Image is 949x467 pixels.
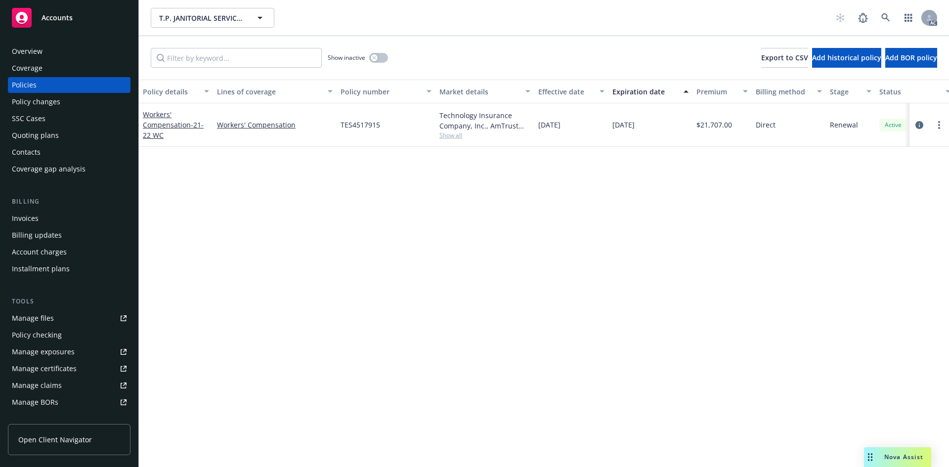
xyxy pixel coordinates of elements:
[830,8,850,28] a: Start snowing
[217,86,322,97] div: Lines of coverage
[42,14,73,22] span: Accounts
[8,211,130,226] a: Invoices
[879,86,940,97] div: Status
[692,80,752,103] button: Premium
[12,144,41,160] div: Contacts
[8,244,130,260] a: Account charges
[213,80,337,103] button: Lines of coverage
[12,227,62,243] div: Billing updates
[612,120,635,130] span: [DATE]
[439,131,530,139] span: Show all
[8,161,130,177] a: Coverage gap analysis
[143,86,198,97] div: Policy details
[12,411,87,427] div: Summary of insurance
[8,77,130,93] a: Policies
[217,120,333,130] a: Workers' Compensation
[439,110,530,131] div: Technology Insurance Company, Inc., AmTrust Financial Services
[8,411,130,427] a: Summary of insurance
[8,297,130,306] div: Tools
[8,227,130,243] a: Billing updates
[8,4,130,32] a: Accounts
[337,80,435,103] button: Policy number
[12,161,86,177] div: Coverage gap analysis
[608,80,692,103] button: Expiration date
[761,53,808,62] span: Export to CSV
[12,378,62,393] div: Manage claims
[8,310,130,326] a: Manage files
[812,48,881,68] button: Add historical policy
[12,211,39,226] div: Invoices
[885,48,937,68] button: Add BOR policy
[913,119,925,131] a: circleInformation
[864,447,876,467] div: Drag to move
[159,13,245,23] span: T.P. JANITORIAL SERVICES, INC.
[12,244,67,260] div: Account charges
[12,60,43,76] div: Coverage
[8,327,130,343] a: Policy checking
[830,86,861,97] div: Stage
[8,144,130,160] a: Contacts
[885,53,937,62] span: Add BOR policy
[8,344,130,360] a: Manage exposures
[12,344,75,360] div: Manage exposures
[876,8,896,28] a: Search
[696,120,732,130] span: $21,707.00
[139,80,213,103] button: Policy details
[328,53,365,62] span: Show inactive
[538,120,561,130] span: [DATE]
[899,8,918,28] a: Switch app
[752,80,826,103] button: Billing method
[883,121,903,129] span: Active
[151,48,322,68] input: Filter by keyword...
[612,86,678,97] div: Expiration date
[12,111,45,127] div: SSC Cases
[12,394,58,410] div: Manage BORs
[884,453,923,461] span: Nova Assist
[756,86,811,97] div: Billing method
[12,310,54,326] div: Manage files
[8,361,130,377] a: Manage certificates
[151,8,274,28] button: T.P. JANITORIAL SERVICES, INC.
[341,120,380,130] span: TES4517915
[830,120,858,130] span: Renewal
[8,127,130,143] a: Quoting plans
[8,378,130,393] a: Manage claims
[933,119,945,131] a: more
[534,80,608,103] button: Effective date
[8,394,130,410] a: Manage BORs
[853,8,873,28] a: Report a Bug
[8,261,130,277] a: Installment plans
[12,261,70,277] div: Installment plans
[538,86,594,97] div: Effective date
[8,60,130,76] a: Coverage
[8,94,130,110] a: Policy changes
[12,327,62,343] div: Policy checking
[696,86,737,97] div: Premium
[12,361,77,377] div: Manage certificates
[826,80,875,103] button: Stage
[8,197,130,207] div: Billing
[8,43,130,59] a: Overview
[12,43,43,59] div: Overview
[756,120,776,130] span: Direct
[8,111,130,127] a: SSC Cases
[18,434,92,445] span: Open Client Navigator
[439,86,519,97] div: Market details
[143,110,204,140] a: Workers' Compensation
[341,86,421,97] div: Policy number
[12,94,60,110] div: Policy changes
[435,80,534,103] button: Market details
[812,53,881,62] span: Add historical policy
[12,127,59,143] div: Quoting plans
[12,77,37,93] div: Policies
[864,447,931,467] button: Nova Assist
[761,48,808,68] button: Export to CSV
